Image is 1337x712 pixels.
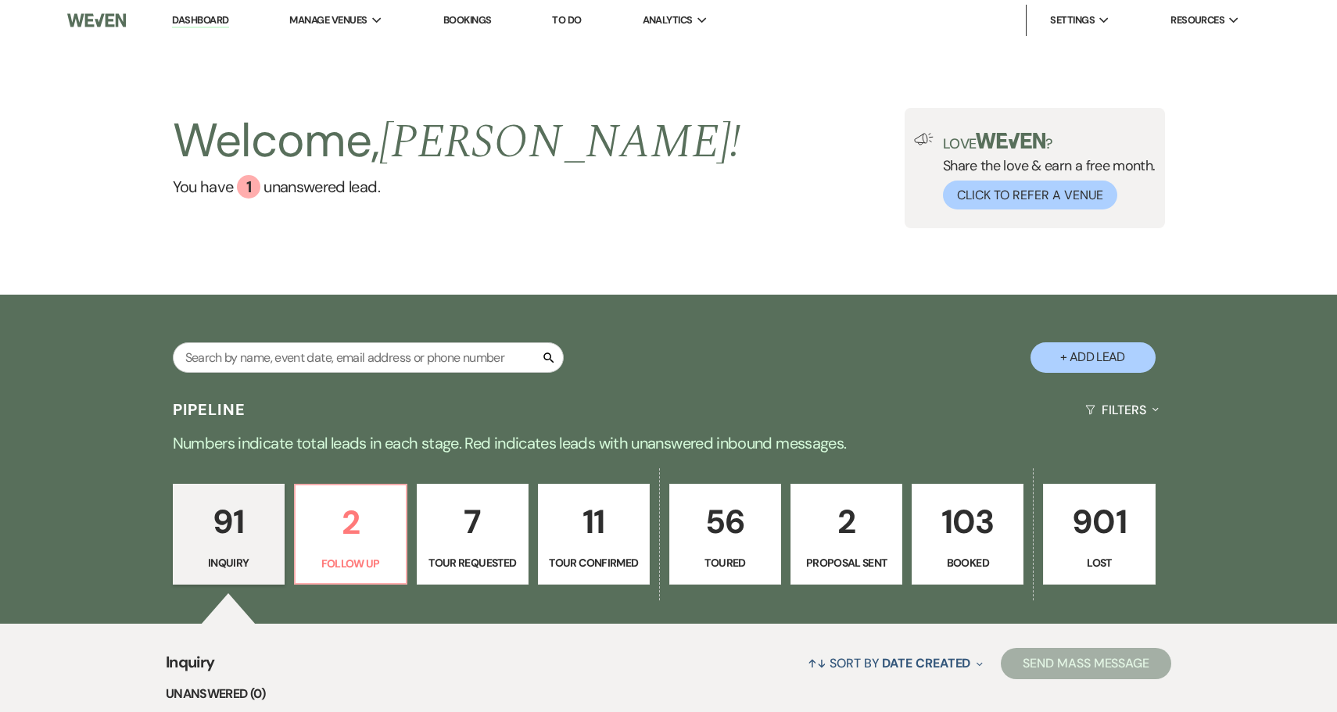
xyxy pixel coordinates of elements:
a: To Do [552,13,581,27]
p: Follow Up [305,555,396,572]
a: 103Booked [912,484,1023,585]
p: 91 [183,496,274,548]
button: + Add Lead [1031,342,1156,373]
span: ↑↓ [808,655,826,671]
p: Booked [922,554,1013,571]
a: 2Proposal Sent [790,484,902,585]
div: 1 [237,175,260,199]
a: 7Tour Requested [417,484,529,585]
p: Numbers indicate total leads in each stage. Red indicates leads with unanswered inbound messages. [106,431,1231,456]
p: Tour Requested [427,554,518,571]
input: Search by name, event date, email address or phone number [173,342,564,373]
button: Click to Refer a Venue [943,181,1117,209]
h3: Pipeline [173,399,246,420]
div: Share the love & earn a free month. [934,133,1156,209]
span: Manage Venues [289,13,367,28]
img: loud-speaker-illustration.svg [914,133,934,145]
button: Send Mass Message [1001,648,1171,679]
li: Unanswered (0) [166,684,1171,704]
span: Analytics [643,13,693,28]
a: You have 1 unanswered lead. [173,175,741,199]
a: 11Tour Confirmed [538,484,650,585]
p: Inquiry [183,554,274,571]
h2: Welcome, [173,108,741,175]
a: 91Inquiry [173,484,285,585]
p: 56 [679,496,771,548]
p: Love ? [943,133,1156,151]
button: Sort By Date Created [801,642,989,684]
p: 2 [801,496,892,548]
p: 2 [305,496,396,549]
span: Inquiry [166,650,215,684]
p: 7 [427,496,518,548]
p: Lost [1053,554,1145,571]
button: Filters [1079,389,1164,431]
img: Weven Logo [67,4,127,37]
p: 11 [548,496,640,548]
span: Date Created [882,655,970,671]
p: 901 [1053,496,1145,548]
p: Tour Confirmed [548,554,640,571]
a: Bookings [443,13,492,27]
p: 103 [922,496,1013,548]
a: Dashboard [172,13,228,28]
a: 901Lost [1043,484,1155,585]
p: Proposal Sent [801,554,892,571]
a: 2Follow Up [294,484,407,585]
span: Resources [1170,13,1224,28]
span: Settings [1050,13,1095,28]
span: [PERSON_NAME] ! [379,106,740,178]
img: weven-logo-green.svg [976,133,1045,148]
a: 56Toured [669,484,781,585]
p: Toured [679,554,771,571]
